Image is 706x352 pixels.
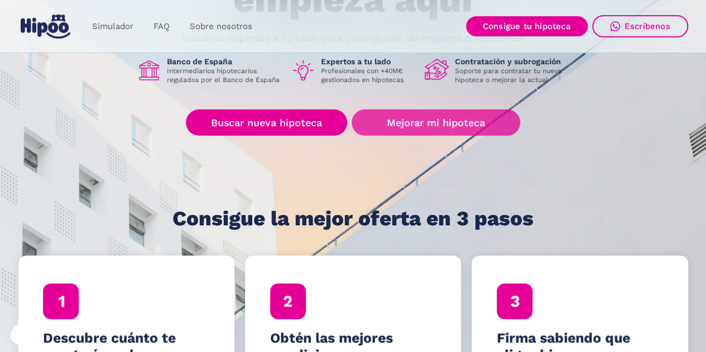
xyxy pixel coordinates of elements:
a: Simulador [82,16,143,37]
a: Sobre nosotros [180,16,262,37]
a: FAQ [143,16,180,37]
p: Profesionales con +40M€ gestionados en hipotecas [321,66,416,84]
p: Intermediarios hipotecarios regulados por el Banco de España [167,66,282,84]
a: Buscar nueva hipoteca [186,109,347,136]
div: Escríbenos [625,21,670,31]
p: Soporte para contratar tu nueva hipoteca o mejorar la actual [455,66,570,84]
h1: Contratación y subrogación [455,56,570,66]
h1: Consigue la mejor oferta en 3 pasos [172,208,534,230]
a: Consigue tu hipoteca [466,16,588,36]
h1: Banco de España [167,56,282,66]
a: Mejorar mi hipoteca [352,109,520,136]
h1: Expertos a tu lado [321,56,416,66]
a: Escríbenos [592,15,688,37]
a: home [18,10,73,43]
